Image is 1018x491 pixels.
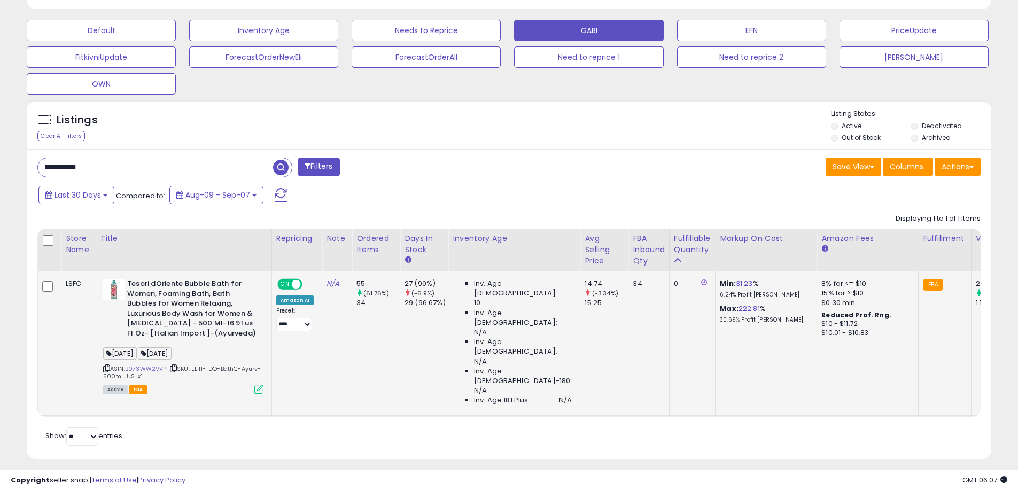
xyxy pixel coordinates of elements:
[674,279,707,289] div: 0
[411,289,434,298] small: (-6.9%)
[821,233,914,244] div: Amazon Fees
[38,186,114,204] button: Last 30 Days
[363,289,389,298] small: (61.76%)
[356,279,400,289] div: 55
[923,279,943,291] small: FBA
[327,278,339,289] a: N/A
[66,279,88,289] div: LSFC
[922,133,951,142] label: Archived
[677,20,826,41] button: EFN
[453,233,576,244] div: Inventory Age
[720,303,739,314] b: Max:
[922,121,962,130] label: Deactivated
[27,73,176,95] button: OWN
[103,279,263,393] div: ASIN:
[100,233,267,244] div: Title
[677,46,826,68] button: Need to reprice 2
[474,367,572,386] span: Inv. Age [DEMOGRAPHIC_DATA]-180:
[720,278,736,289] b: Min:
[57,113,98,128] h5: Listings
[514,46,663,68] button: Need to reprice 1
[976,233,1015,244] div: Velocity
[474,395,530,405] span: Inv. Age 181 Plus:
[716,229,817,271] th: The percentage added to the cost of goods (COGS) that forms the calculator for Min & Max prices.
[91,475,137,485] a: Terms of Use
[821,310,891,319] b: Reduced Prof. Rng.
[27,20,176,41] button: Default
[103,279,125,300] img: 41rV09Aq+rL._SL40_.jpg
[633,279,661,289] div: 34
[278,280,292,289] span: ON
[169,186,263,204] button: Aug-09 - Sep-07
[189,46,338,68] button: ForecastOrderNewEli
[474,308,572,328] span: Inv. Age [DEMOGRAPHIC_DATA]:
[474,328,487,337] span: N/A
[103,364,261,380] span: | SKU: ELI11-TDO-BathC-Ayurv-500ml-US-x1
[720,316,809,324] p: 30.69% Profit [PERSON_NAME]
[138,347,172,360] span: [DATE]
[896,214,981,224] div: Displaying 1 to 1 of 1 items
[276,307,314,331] div: Preset:
[923,233,966,244] div: Fulfillment
[301,280,318,289] span: OFF
[327,233,347,244] div: Note
[474,279,572,298] span: Inv. Age [DEMOGRAPHIC_DATA]:
[116,191,165,201] span: Compared to:
[831,109,991,119] p: Listing States:
[405,279,448,289] div: 27 (90%)
[739,303,760,314] a: 222.81
[474,386,487,395] span: N/A
[298,158,339,176] button: Filters
[138,475,185,485] a: Privacy Policy
[11,476,185,486] div: seller snap | |
[585,279,628,289] div: 14.74
[37,131,85,141] div: Clear All Filters
[821,279,910,289] div: 8% for <= $10
[842,121,861,130] label: Active
[276,233,317,244] div: Repricing
[125,364,167,373] a: B073WW2VVP
[592,289,618,298] small: (-3.34%)
[736,278,753,289] a: 31.23
[66,233,91,255] div: Store Name
[127,279,257,341] b: Tesori dOriente Bubble Bath for Women, Foaming Bath, Bath Bubbles for Women Relaxing, Luxurious B...
[890,161,923,172] span: Columns
[720,304,809,324] div: %
[720,279,809,299] div: %
[405,298,448,308] div: 29 (96.67%)
[883,158,933,176] button: Columns
[821,298,910,308] div: $0.30 min
[45,431,122,441] span: Show: entries
[11,475,50,485] strong: Copyright
[935,158,981,176] button: Actions
[559,395,572,405] span: N/A
[840,20,989,41] button: PriceUpdate
[55,190,101,200] span: Last 30 Days
[514,20,663,41] button: GABI
[103,385,128,394] span: All listings currently available for purchase on Amazon
[821,244,828,254] small: Amazon Fees.
[474,357,487,367] span: N/A
[840,46,989,68] button: [PERSON_NAME]
[821,289,910,298] div: 15% for > $10
[633,233,665,267] div: FBA inbound Qty
[720,233,812,244] div: Markup on Cost
[821,319,910,329] div: $10 - $11.72
[189,20,338,41] button: Inventory Age
[405,233,444,255] div: Days In Stock
[674,233,711,255] div: Fulfillable Quantity
[405,255,411,265] small: Days In Stock.
[474,298,480,308] span: 10
[821,329,910,338] div: $10.01 - $10.83
[585,233,624,267] div: Avg Selling Price
[720,291,809,299] p: 6.24% Profit [PERSON_NAME]
[962,475,1007,485] span: 2025-10-8 06:07 GMT
[474,337,572,356] span: Inv. Age [DEMOGRAPHIC_DATA]:
[826,158,881,176] button: Save View
[276,295,314,305] div: Amazon AI
[352,20,501,41] button: Needs to Reprice
[129,385,147,394] span: FBA
[356,298,400,308] div: 34
[185,190,250,200] span: Aug-09 - Sep-07
[103,347,137,360] span: [DATE]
